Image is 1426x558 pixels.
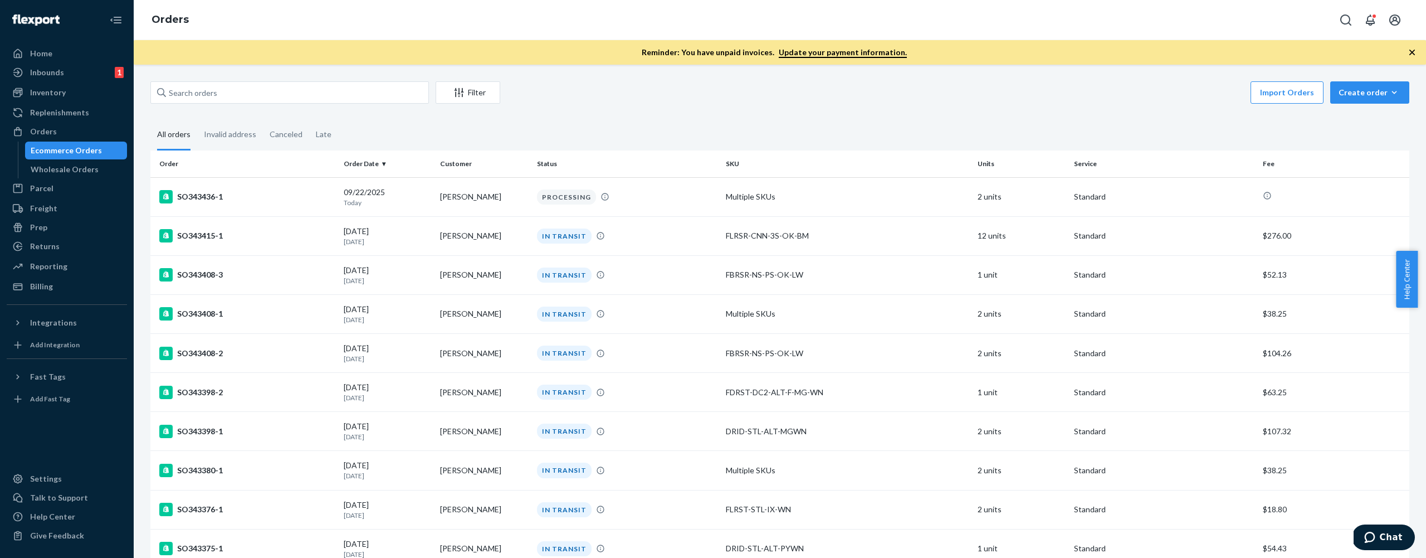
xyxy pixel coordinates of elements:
[25,161,128,178] a: Wholesale Orders
[1074,543,1254,554] p: Standard
[1074,230,1254,241] p: Standard
[30,241,60,252] div: Returns
[973,216,1069,255] td: 12 units
[7,219,127,236] a: Prep
[537,229,592,244] div: IN TRANSIT
[1074,465,1254,476] p: Standard
[143,4,198,36] ol: breadcrumbs
[25,142,128,159] a: Ecommerce Orders
[30,317,77,328] div: Integrations
[159,229,335,242] div: SO343415-1
[344,276,431,285] p: [DATE]
[30,492,88,503] div: Talk to Support
[973,490,1069,529] td: 2 units
[726,348,969,359] div: FBRSR-NS-PS-OK-LW
[436,412,532,451] td: [PERSON_NAME]
[537,541,592,556] div: IN TRANSIT
[436,294,532,333] td: [PERSON_NAME]
[7,336,127,354] a: Add Integration
[30,222,47,233] div: Prep
[1354,525,1415,552] iframe: Opens a widget where you can chat to one of our agents
[973,412,1069,451] td: 2 units
[159,386,335,399] div: SO343398-2
[30,183,53,194] div: Parcel
[7,278,127,295] a: Billing
[344,343,431,363] div: [DATE]
[537,307,592,322] div: IN TRANSIT
[1251,81,1324,104] button: Import Orders
[537,268,592,283] div: IN TRANSIT
[7,84,127,101] a: Inventory
[7,179,127,197] a: Parcel
[726,387,969,398] div: FDRST-DC2-ALT-F-MG-WN
[973,255,1069,294] td: 1 unit
[159,464,335,477] div: SO343380-1
[436,490,532,529] td: [PERSON_NAME]
[344,432,431,441] p: [DATE]
[30,340,80,350] div: Add Integration
[721,151,973,177] th: SKU
[30,107,89,118] div: Replenishments
[973,151,1069,177] th: Units
[440,159,528,168] div: Customer
[721,451,973,490] td: Multiple SKUs
[436,334,532,373] td: [PERSON_NAME]
[7,64,127,81] a: Inbounds1
[30,48,52,59] div: Home
[30,261,67,272] div: Reporting
[316,120,331,149] div: Late
[1359,9,1381,31] button: Open notifications
[344,393,431,402] p: [DATE]
[159,190,335,203] div: SO343436-1
[31,164,99,175] div: Wholesale Orders
[344,499,431,520] div: [DATE]
[1339,87,1401,98] div: Create order
[7,200,127,217] a: Freight
[1258,151,1409,177] th: Fee
[30,394,70,404] div: Add Fast Tag
[973,177,1069,216] td: 2 units
[7,237,127,255] a: Returns
[1074,191,1254,202] p: Standard
[30,67,64,78] div: Inbounds
[1335,9,1357,31] button: Open Search Box
[721,177,973,216] td: Multiple SKUs
[30,530,84,541] div: Give Feedback
[1258,334,1409,373] td: $104.26
[1258,294,1409,333] td: $38.25
[270,120,302,149] div: Canceled
[344,315,431,324] p: [DATE]
[159,347,335,360] div: SO343408-2
[537,346,592,361] div: IN TRANSIT
[1074,308,1254,319] p: Standard
[344,511,431,520] p: [DATE]
[152,13,189,26] a: Orders
[30,126,57,137] div: Orders
[159,425,335,438] div: SO343398-1
[344,187,431,207] div: 09/22/2025
[1074,387,1254,398] p: Standard
[973,334,1069,373] td: 2 units
[344,237,431,246] p: [DATE]
[973,294,1069,333] td: 2 units
[436,451,532,490] td: [PERSON_NAME]
[159,542,335,555] div: SO343375-1
[1330,81,1409,104] button: Create order
[7,368,127,386] button: Fast Tags
[1258,216,1409,255] td: $276.00
[7,258,127,275] a: Reporting
[339,151,436,177] th: Order Date
[150,81,429,104] input: Search orders
[533,151,721,177] th: Status
[726,543,969,554] div: DRID-STL-ALT-PYWN
[150,151,339,177] th: Order
[726,504,969,515] div: FLRST-STL-IX-WN
[1396,251,1418,308] button: Help Center
[30,203,57,214] div: Freight
[159,268,335,282] div: SO343408-3
[436,255,532,294] td: [PERSON_NAME]
[115,67,124,78] div: 1
[344,265,431,285] div: [DATE]
[7,45,127,62] a: Home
